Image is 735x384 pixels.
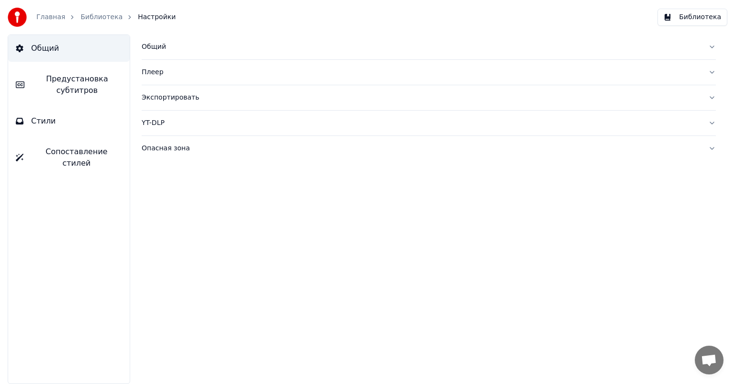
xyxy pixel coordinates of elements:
[657,9,727,26] button: Библиотека
[8,8,27,27] img: youka
[142,144,701,153] div: Опасная зона
[8,66,130,104] button: Предустановка субтитров
[31,146,122,169] span: Сопоставление стилей
[142,136,716,161] button: Опасная зона
[142,93,701,102] div: Экспортировать
[31,43,59,54] span: Общий
[142,118,701,128] div: YT-DLP
[8,35,130,62] button: Общий
[80,12,122,22] a: Библиотека
[142,60,716,85] button: Плеер
[138,12,176,22] span: Настройки
[695,346,724,374] a: Открытый чат
[36,12,65,22] a: Главная
[142,85,716,110] button: Экспортировать
[31,115,56,127] span: Стили
[142,68,701,77] div: Плеер
[142,111,716,136] button: YT-DLP
[142,34,716,59] button: Общий
[8,108,130,135] button: Стили
[142,42,701,52] div: Общий
[8,138,130,177] button: Сопоставление стилей
[36,12,176,22] nav: breadcrumb
[32,73,122,96] span: Предустановка субтитров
